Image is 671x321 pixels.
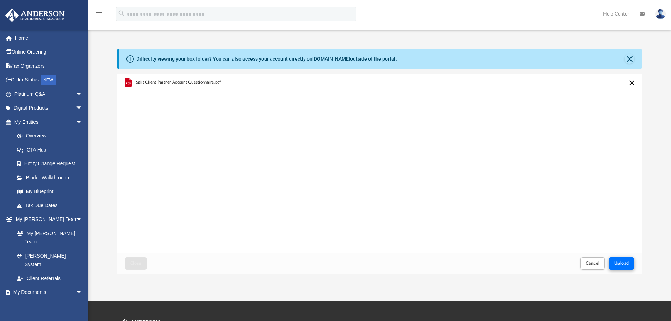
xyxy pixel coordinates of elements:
div: Upload [117,74,642,274]
a: My Blueprint [10,185,90,199]
span: Cancel [586,261,600,265]
a: CTA Hub [10,143,93,157]
a: My Documentsarrow_drop_down [5,285,90,300]
a: Order StatusNEW [5,73,93,87]
span: arrow_drop_down [76,285,90,300]
span: arrow_drop_down [76,212,90,227]
button: Close [625,54,634,64]
img: Anderson Advisors Platinum Portal [3,8,67,22]
div: NEW [41,75,56,85]
a: [PERSON_NAME] System [10,249,90,271]
i: menu [95,10,104,18]
a: Home [5,31,93,45]
a: Online Ordering [5,45,93,59]
div: grid [117,74,642,253]
button: Cancel [580,257,605,270]
i: search [118,10,125,17]
a: Binder Walkthrough [10,171,93,185]
span: Split Client Partner Account Questionnaire.pdf [136,80,221,85]
button: Upload [609,257,634,270]
div: Difficulty viewing your box folder? You can also access your account directly on outside of the p... [136,55,397,63]
button: Close [125,257,147,270]
a: My [PERSON_NAME] Teamarrow_drop_down [5,212,90,227]
a: My [PERSON_NAME] Team [10,226,86,249]
a: My Entitiesarrow_drop_down [5,115,93,129]
a: Client Referrals [10,271,90,285]
span: arrow_drop_down [76,101,90,116]
a: Entity Change Request [10,157,93,171]
a: [DOMAIN_NAME] [312,56,350,62]
a: Digital Productsarrow_drop_down [5,101,93,115]
a: menu [95,13,104,18]
span: Close [130,261,142,265]
span: Upload [614,261,629,265]
a: Tax Organizers [5,59,93,73]
span: arrow_drop_down [76,115,90,129]
a: Tax Due Dates [10,198,93,212]
button: Cancel this upload [628,79,636,87]
span: arrow_drop_down [76,87,90,101]
a: Overview [10,129,93,143]
a: Platinum Q&Aarrow_drop_down [5,87,93,101]
img: User Pic [655,9,666,19]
